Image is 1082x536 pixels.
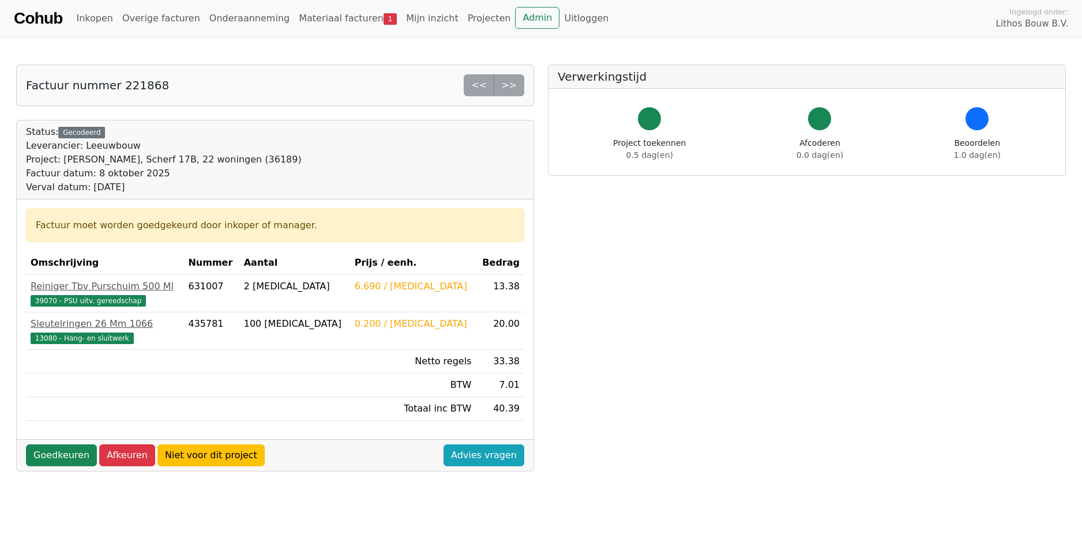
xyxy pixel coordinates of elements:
[444,444,524,466] a: Advies vragen
[476,397,524,421] td: 40.39
[26,139,302,153] div: Leverancier: Leeuwbouw
[294,7,401,30] a: Materiaal facturen1
[58,127,105,138] div: Gecodeerd
[99,444,155,466] a: Afkeuren
[157,444,265,466] a: Niet voor dit project
[118,7,205,30] a: Overige facturen
[26,125,302,194] div: Status:
[72,7,117,30] a: Inkopen
[613,137,686,161] div: Project toekennen
[1009,6,1068,17] span: Ingelogd onder:
[26,78,169,92] h5: Factuur nummer 221868
[355,317,472,331] div: 0.200 / [MEDICAL_DATA]
[183,251,239,275] th: Nummer
[31,333,134,344] span: 13080 - Hang- en sluitwerk
[559,7,613,30] a: Uitloggen
[26,251,183,275] th: Omschrijving
[954,137,1001,161] div: Beoordelen
[26,167,302,180] div: Factuur datum: 8 oktober 2025
[26,444,97,466] a: Goedkeuren
[558,70,1056,84] h5: Verwerkingstijd
[476,275,524,312] td: 13.38
[244,280,345,293] div: 2 [MEDICAL_DATA]
[36,218,514,232] div: Factuur moet worden goedgekeurd door inkoper of manager.
[183,312,239,350] td: 435781
[183,275,239,312] td: 631007
[515,7,559,29] a: Admin
[954,150,1001,160] span: 1.0 dag(en)
[401,7,463,30] a: Mijn inzicht
[14,5,62,32] a: Cohub
[463,7,516,30] a: Projecten
[244,317,345,331] div: 100 [MEDICAL_DATA]
[31,280,179,307] a: Reiniger Tbv Purschuim 500 Ml39070 - PSU uitv. gereedschap
[476,251,524,275] th: Bedrag
[31,280,179,293] div: Reiniger Tbv Purschuim 500 Ml
[239,251,350,275] th: Aantal
[476,350,524,373] td: 33.38
[797,137,843,161] div: Afcoderen
[355,280,472,293] div: 6.690 / [MEDICAL_DATA]
[996,17,1068,31] span: Lithos Bouw B.V.
[26,180,302,194] div: Verval datum: [DATE]
[626,150,673,160] span: 0.5 dag(en)
[797,150,843,160] span: 0.0 dag(en)
[350,251,476,275] th: Prijs / eenh.
[31,317,179,331] div: Sleutelringen 26 Mm 1066
[31,295,146,307] span: 39070 - PSU uitv. gereedschap
[384,13,397,25] span: 1
[350,397,476,421] td: Totaal inc BTW
[205,7,294,30] a: Onderaanneming
[350,373,476,397] td: BTW
[476,312,524,350] td: 20.00
[31,317,179,345] a: Sleutelringen 26 Mm 106613080 - Hang- en sluitwerk
[476,373,524,397] td: 7.01
[350,350,476,373] td: Netto regels
[26,153,302,167] div: Project: [PERSON_NAME], Scherf 17B, 22 woningen (36189)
